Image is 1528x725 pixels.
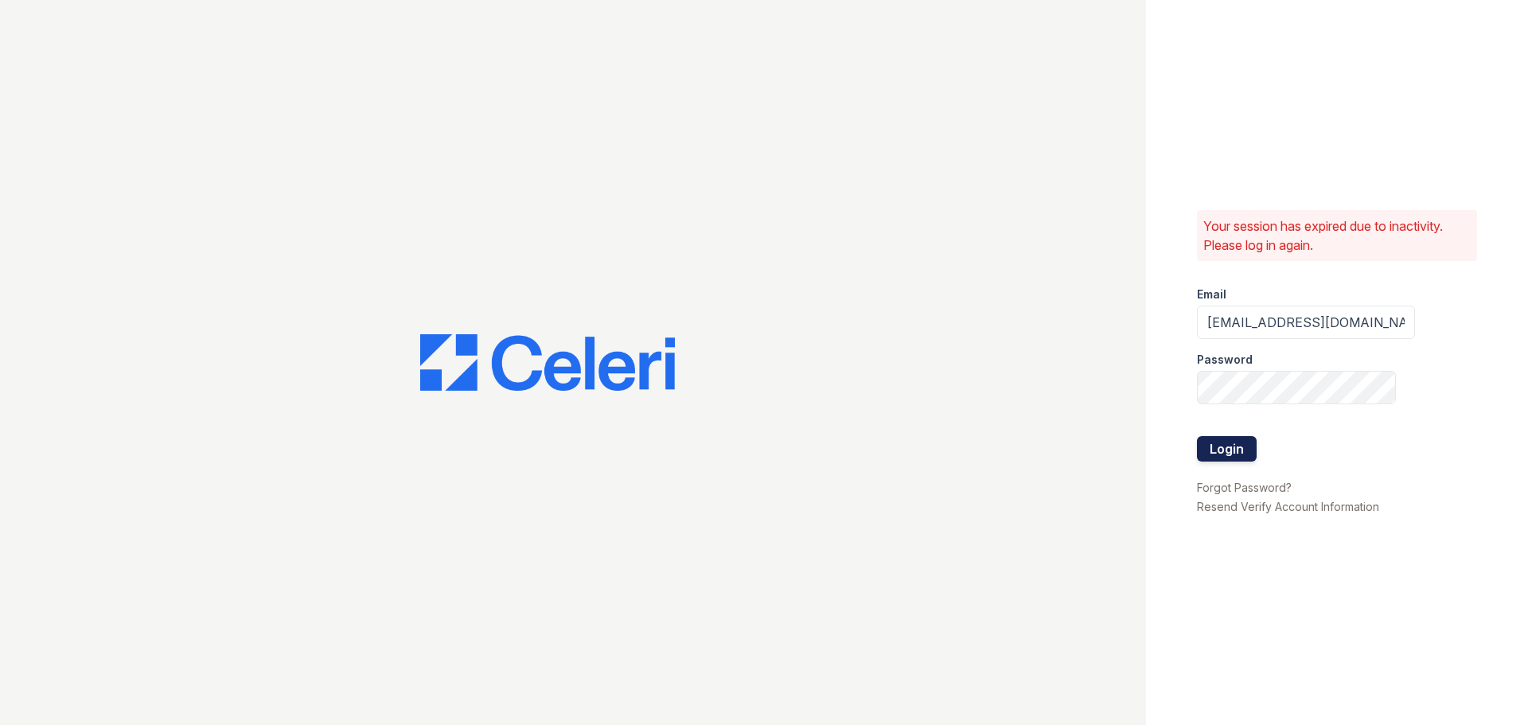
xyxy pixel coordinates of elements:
[1197,286,1226,302] label: Email
[1203,216,1471,255] p: Your session has expired due to inactivity. Please log in again.
[420,334,675,392] img: CE_Logo_Blue-a8612792a0a2168367f1c8372b55b34899dd931a85d93a1a3d3e32e68fde9ad4.png
[1197,436,1257,462] button: Login
[1197,500,1379,513] a: Resend Verify Account Information
[1197,481,1292,494] a: Forgot Password?
[1197,352,1253,368] label: Password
